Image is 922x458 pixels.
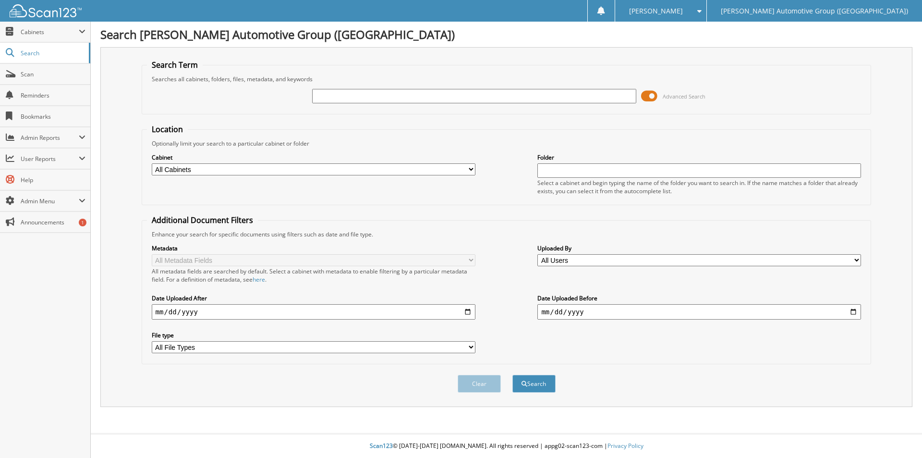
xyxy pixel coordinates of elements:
span: [PERSON_NAME] [629,8,683,14]
h1: Search [PERSON_NAME] Automotive Group ([GEOGRAPHIC_DATA]) [100,26,912,42]
input: end [537,304,861,320]
span: Admin Menu [21,197,79,205]
span: Advanced Search [663,93,705,100]
div: © [DATE]-[DATE] [DOMAIN_NAME]. All rights reserved | appg02-scan123-com | [91,434,922,458]
span: [PERSON_NAME] Automotive Group ([GEOGRAPHIC_DATA]) [721,8,908,14]
span: Cabinets [21,28,79,36]
div: All metadata fields are searched by default. Select a cabinet with metadata to enable filtering b... [152,267,475,284]
label: Folder [537,153,861,161]
div: 1 [79,219,86,226]
span: Scan [21,70,85,78]
label: Date Uploaded After [152,294,475,302]
span: Bookmarks [21,112,85,121]
span: Reminders [21,91,85,99]
div: Select a cabinet and begin typing the name of the folder you want to search in. If the name match... [537,179,861,195]
div: Searches all cabinets, folders, files, metadata, and keywords [147,75,866,83]
div: Enhance your search for specific documents using filters such as date and file type. [147,230,866,238]
label: Date Uploaded Before [537,294,861,302]
a: here [253,275,265,284]
button: Clear [458,375,501,393]
label: Uploaded By [537,244,861,252]
legend: Location [147,124,188,135]
legend: Search Term [147,60,203,70]
span: Admin Reports [21,134,79,142]
span: Help [21,176,85,184]
span: Announcements [21,218,85,226]
a: Privacy Policy [607,442,643,450]
label: File type [152,331,475,339]
label: Cabinet [152,153,475,161]
input: start [152,304,475,320]
span: Search [21,49,84,57]
label: Metadata [152,244,475,252]
legend: Additional Document Filters [147,215,258,225]
span: User Reports [21,155,79,163]
span: Scan123 [370,442,393,450]
img: scan123-logo-white.svg [10,4,82,17]
div: Optionally limit your search to a particular cabinet or folder [147,139,866,148]
button: Search [512,375,556,393]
